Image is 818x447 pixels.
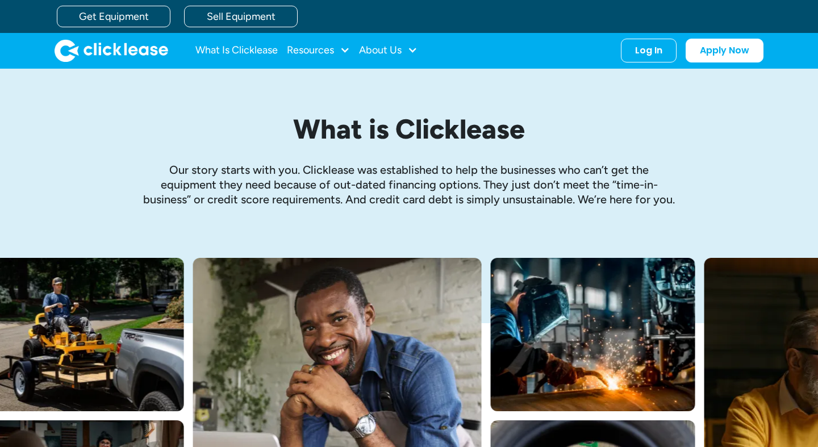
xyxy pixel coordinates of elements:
div: Log In [635,45,662,56]
h1: What is Clicklease [142,114,676,144]
a: Apply Now [686,39,763,62]
a: home [55,39,168,62]
p: Our story starts with you. Clicklease was established to help the businesses who can’t get the eq... [142,162,676,207]
a: What Is Clicklease [195,39,278,62]
div: Resources [287,39,350,62]
div: About Us [359,39,418,62]
a: Sell Equipment [184,6,298,27]
img: Clicklease logo [55,39,168,62]
a: Get Equipment [57,6,170,27]
img: A welder in a large mask working on a large pipe [491,258,695,411]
